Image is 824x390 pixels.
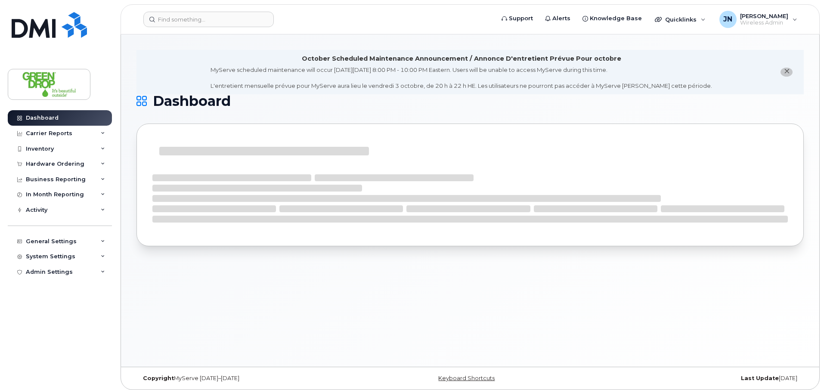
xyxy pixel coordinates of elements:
strong: Last Update [741,375,779,381]
div: MyServe scheduled maintenance will occur [DATE][DATE] 8:00 PM - 10:00 PM Eastern. Users will be u... [211,66,712,90]
button: close notification [781,68,793,77]
span: Dashboard [153,95,231,108]
a: Keyboard Shortcuts [438,375,495,381]
div: October Scheduled Maintenance Announcement / Annonce D'entretient Prévue Pour octobre [302,54,621,63]
div: [DATE] [581,375,804,382]
strong: Copyright [143,375,174,381]
div: MyServe [DATE]–[DATE] [136,375,359,382]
